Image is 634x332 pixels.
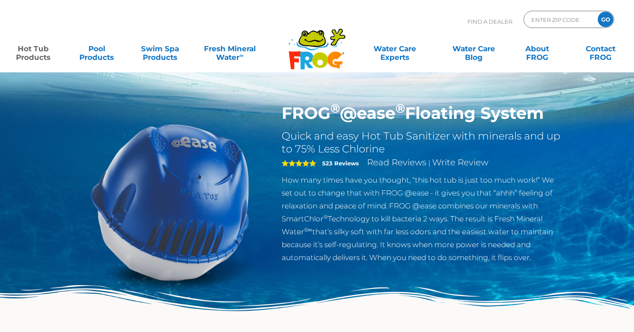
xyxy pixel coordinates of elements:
[428,159,430,167] span: |
[135,40,185,57] a: Swim SpaProducts
[71,103,269,301] img: hot-tub-product-atease-system.png
[432,157,488,168] a: Write Review
[355,40,435,57] a: Water CareExperts
[512,40,562,57] a: AboutFROG
[395,101,405,116] sup: ®
[304,227,312,233] sup: ®∞
[322,160,359,167] strong: 523 Reviews
[330,101,340,116] sup: ®
[449,40,498,57] a: Water CareBlog
[282,160,316,167] span: 5
[576,40,625,57] a: ContactFROG
[72,40,121,57] a: PoolProducts
[598,12,613,27] input: GO
[199,40,261,57] a: Fresh MineralWater∞
[367,157,427,168] a: Read Reviews
[239,52,243,59] sup: ∞
[282,103,563,123] h1: FROG @ease Floating System
[284,17,350,70] img: Frog Products Logo
[9,40,58,57] a: Hot TubProducts
[468,11,512,32] p: Find A Dealer
[282,174,563,264] p: How many times have you thought, “this hot tub is just too much work!” We set out to change that ...
[323,214,328,220] sup: ®
[282,130,563,155] h2: Quick and easy Hot Tub Sanitizer with minerals and up to 75% Less Chlorine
